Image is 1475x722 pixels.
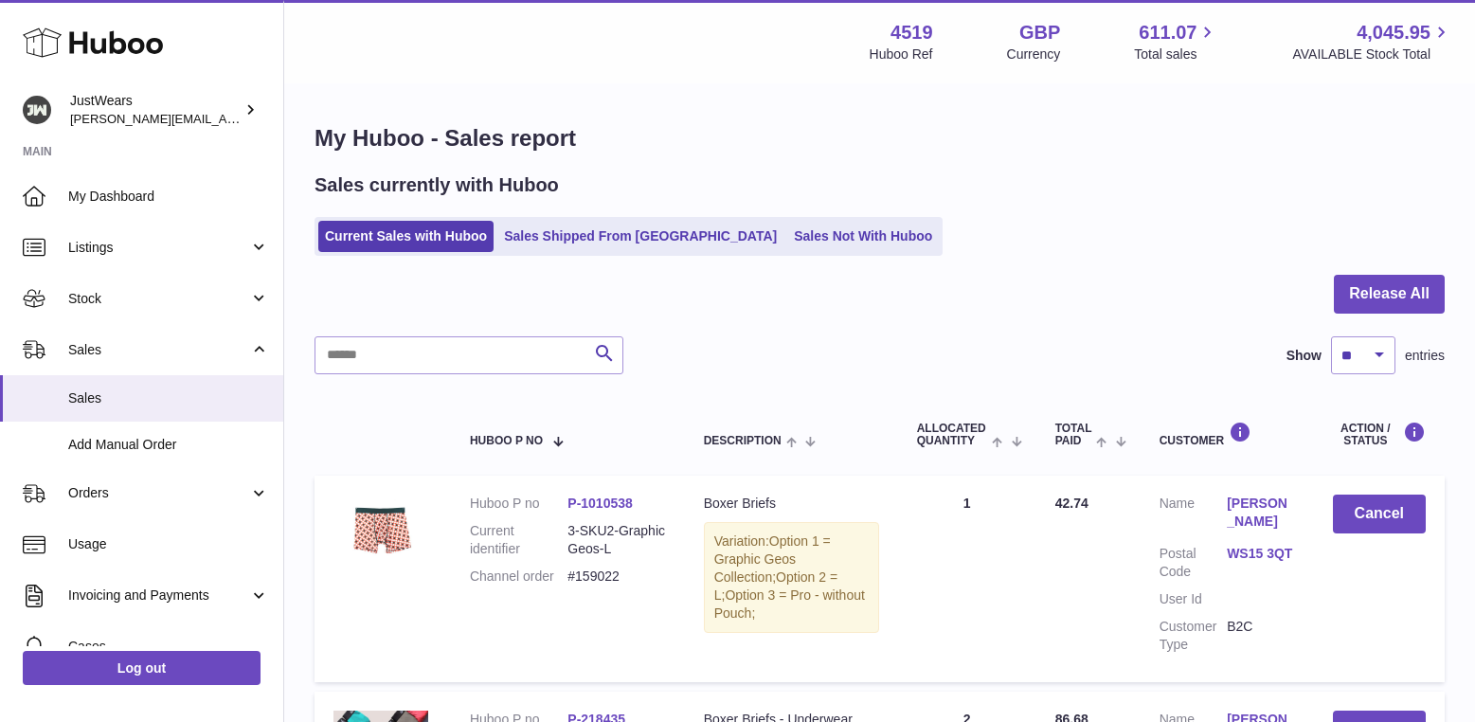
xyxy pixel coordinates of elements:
div: Currency [1007,45,1061,63]
div: Action / Status [1333,422,1426,447]
span: 611.07 [1139,20,1196,45]
a: P-1010538 [567,496,633,511]
span: Stock [68,290,249,308]
span: AVAILABLE Stock Total [1292,45,1452,63]
button: Cancel [1333,495,1426,533]
div: Boxer Briefs [704,495,879,513]
span: Sales [68,389,269,407]
span: Option 3 = Pro - without Pouch; [714,587,865,621]
span: Total sales [1134,45,1218,63]
h1: My Huboo - Sales report [315,123,1445,153]
dd: B2C [1227,618,1294,654]
a: [PERSON_NAME] [1227,495,1294,531]
span: Cases [68,638,269,656]
span: Total paid [1055,423,1092,447]
dt: Name [1160,495,1227,535]
span: Huboo P no [470,435,543,447]
div: Variation: [704,522,879,632]
dt: Huboo P no [470,495,567,513]
a: Current Sales with Huboo [318,221,494,252]
dt: Customer Type [1160,618,1227,654]
dd: #159022 [567,568,665,586]
a: 4,045.95 AVAILABLE Stock Total [1292,20,1452,63]
span: Usage [68,535,269,553]
span: entries [1405,347,1445,365]
span: Option 1 = Graphic Geos Collection; [714,533,831,585]
dd: 3-SKU2-Graphic Geos-L [567,522,665,558]
dt: Current identifier [470,522,567,558]
span: Description [704,435,782,447]
td: 1 [898,476,1036,681]
a: Log out [23,651,261,685]
img: josh@just-wears.com [23,96,51,124]
a: Sales Not With Huboo [787,221,939,252]
dt: Postal Code [1160,545,1227,581]
div: JustWears [70,92,241,128]
h2: Sales currently with Huboo [315,172,559,198]
strong: 4519 [890,20,933,45]
span: Sales [68,341,249,359]
span: Orders [68,484,249,502]
label: Show [1286,347,1322,365]
a: 611.07 Total sales [1134,20,1218,63]
a: WS15 3QT [1227,545,1294,563]
strong: GBP [1019,20,1060,45]
span: [PERSON_NAME][EMAIL_ADDRESS][DOMAIN_NAME] [70,111,380,126]
span: 42.74 [1055,496,1088,511]
span: Option 2 = L; [714,569,837,603]
div: Huboo Ref [870,45,933,63]
span: 4,045.95 [1357,20,1430,45]
dt: User Id [1160,590,1227,608]
span: Listings [68,239,249,257]
button: Release All [1334,275,1445,314]
span: Add Manual Order [68,436,269,454]
div: Customer [1160,422,1295,447]
a: Sales Shipped From [GEOGRAPHIC_DATA] [497,221,783,252]
img: 45191726759854.JPG [333,495,428,558]
span: ALLOCATED Quantity [917,423,988,447]
span: Invoicing and Payments [68,587,249,605]
dt: Channel order [470,568,567,586]
span: My Dashboard [68,188,269,206]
